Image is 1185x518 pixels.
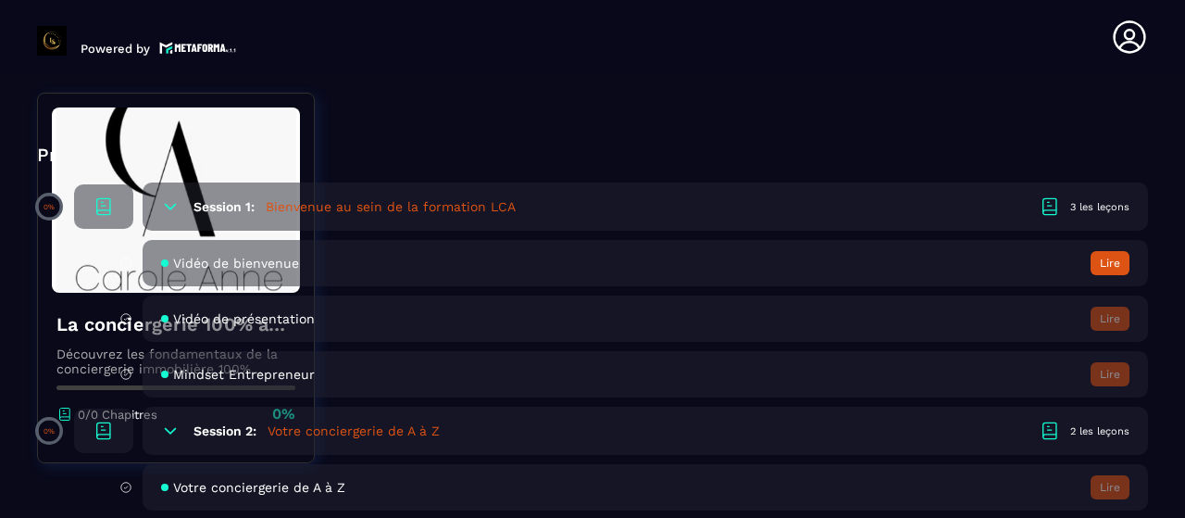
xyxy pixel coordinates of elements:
p: 0/0 Chapitres [78,408,157,422]
p: Powered by [81,42,150,56]
img: banner [52,107,300,293]
button: Lire [1091,307,1129,331]
div: 3 les leçons [1070,200,1129,214]
button: Lire [1091,362,1129,386]
p: Programme du cours [37,142,1148,168]
h5: Bienvenue au sein de la formation LCA [266,197,516,216]
h6: Session 2: [193,423,256,438]
button: Lire [1091,251,1129,275]
img: logo-branding [37,26,67,56]
h4: La conciergerie 100% automatisée [56,311,295,337]
img: logo [159,40,237,56]
h5: Votre conciergerie de A à Z [268,422,440,440]
span: Mindset Entrepreneur [173,367,315,382]
p: Découvrez les fondamentaux de la conciergerie immobilière 100% automatisée. Cette formation est c... [56,347,295,376]
h6: Session 1: [193,199,255,214]
p: 0% [44,203,55,211]
span: Vidéo de présentation [173,311,315,326]
div: 2 les leçons [1070,424,1129,438]
p: 0% [272,404,295,424]
span: Vidéo de bienvenue [173,256,299,271]
button: Lire [1091,475,1129,499]
span: Votre conciergerie de A à Z [173,480,345,495]
p: 0% [44,427,55,436]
